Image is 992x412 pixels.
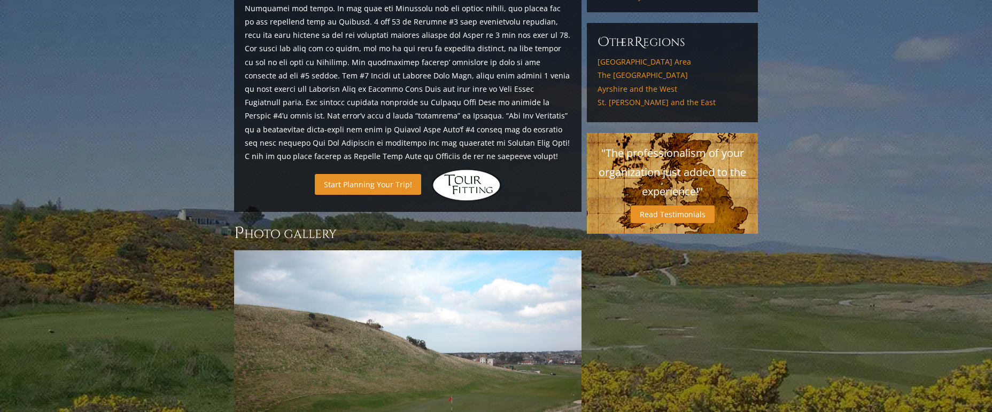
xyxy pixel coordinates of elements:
[432,169,501,201] img: Hidden Links
[315,174,421,195] a: Start Planning Your Trip!
[598,84,747,94] a: Ayrshire and the West
[598,144,747,201] p: "The professionalism of your organization just added to the experience!"
[598,70,747,80] a: The [GEOGRAPHIC_DATA]
[598,57,747,67] a: [GEOGRAPHIC_DATA] Area
[634,34,643,51] span: R
[631,205,715,223] a: Read Testimonials
[598,34,747,51] h6: ther egions
[598,98,747,107] a: St. [PERSON_NAME] and the East
[598,34,609,51] span: O
[234,223,582,244] h3: Photo Gallery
